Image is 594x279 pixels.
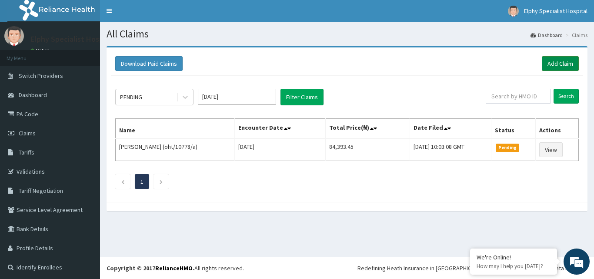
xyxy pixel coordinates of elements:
[235,119,326,139] th: Encounter Date
[235,138,326,161] td: [DATE]
[564,31,587,39] li: Claims
[121,178,125,185] a: Previous page
[536,119,579,139] th: Actions
[531,31,563,39] a: Dashboard
[326,138,410,161] td: 84,393.45
[19,187,63,195] span: Tariff Negotiation
[100,257,594,279] footer: All rights reserved.
[19,72,63,80] span: Switch Providers
[477,253,551,261] div: We're Online!
[19,129,36,137] span: Claims
[30,47,51,54] a: Online
[30,35,115,43] p: Elphy Specialist Hospital
[280,89,324,105] button: Filter Claims
[554,89,579,104] input: Search
[155,264,193,272] a: RelianceHMO
[140,178,143,185] a: Page 1 is your current page
[159,178,163,185] a: Next page
[107,264,194,272] strong: Copyright © 2017 .
[539,142,563,157] a: View
[542,56,579,71] a: Add Claim
[19,91,47,99] span: Dashboard
[115,56,183,71] button: Download Paid Claims
[19,148,34,156] span: Tariffs
[116,138,235,161] td: [PERSON_NAME] (oht/10778/a)
[410,138,491,161] td: [DATE] 10:03:08 GMT
[486,89,551,104] input: Search by HMO ID
[491,119,536,139] th: Status
[357,264,587,272] div: Redefining Heath Insurance in [GEOGRAPHIC_DATA] using Telemedicine and Data Science!
[477,262,551,270] p: How may I help you today?
[198,89,276,104] input: Select Month and Year
[326,119,410,139] th: Total Price(₦)
[524,7,587,15] span: Elphy Specialist Hospital
[120,93,142,101] div: PENDING
[496,144,520,151] span: Pending
[4,26,24,46] img: User Image
[410,119,491,139] th: Date Filed
[116,119,235,139] th: Name
[508,6,519,17] img: User Image
[107,28,587,40] h1: All Claims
